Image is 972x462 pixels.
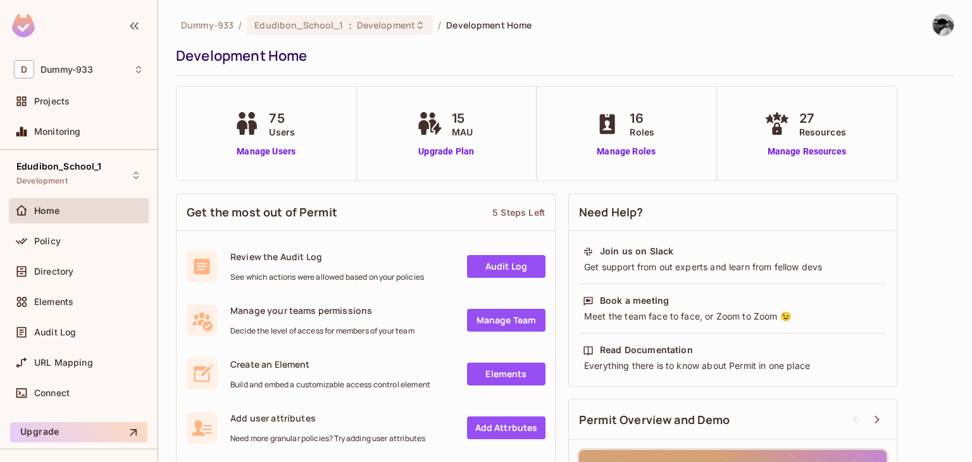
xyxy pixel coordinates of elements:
[34,96,70,106] span: Projects
[579,204,644,220] span: Need Help?
[446,19,532,31] span: Development Home
[230,272,424,282] span: See which actions were allowed based on your policies
[176,46,948,65] div: Development Home
[34,388,70,398] span: Connect
[467,255,545,278] a: Audit Log
[230,358,430,370] span: Create an Element
[630,109,654,128] span: 16
[230,412,425,424] span: Add user attributes
[230,434,425,444] span: Need more granular policies? Try adding user attributes
[230,326,414,336] span: Decide the level of access for members of your team
[799,125,846,139] span: Resources
[600,294,669,307] div: Book a meeting
[600,245,673,258] div: Join us on Slack
[10,422,147,442] button: Upgrade
[239,19,242,31] li: /
[414,145,479,158] a: Upgrade Plan
[467,309,545,332] a: Manage Team
[34,266,73,277] span: Directory
[230,380,430,390] span: Build and embed a customizable access control element
[467,363,545,385] a: Elements
[269,125,295,139] span: Users
[34,236,61,246] span: Policy
[583,310,883,323] div: Meet the team face to face, or Zoom to Zoom 😉
[14,60,34,78] span: D
[12,14,35,37] img: SReyMgAAAABJRU5ErkJggg==
[600,344,693,356] div: Read Documentation
[187,204,337,220] span: Get the most out of Permit
[583,261,883,273] div: Get support from out experts and learn from fellow devs
[16,161,102,172] span: Edudibon_School_1
[579,412,730,428] span: Permit Overview and Demo
[438,19,441,31] li: /
[181,19,234,31] span: the active workspace
[933,15,954,35] img: Shyam Sivu
[592,145,661,158] a: Manage Roles
[34,127,81,137] span: Monitoring
[269,109,295,128] span: 75
[799,109,846,128] span: 27
[16,176,68,186] span: Development
[40,65,93,75] span: Workspace: Dummy-933
[34,327,76,337] span: Audit Log
[230,251,424,263] span: Review the Audit Log
[231,145,301,158] a: Manage Users
[230,304,414,316] span: Manage your teams permissions
[630,125,654,139] span: Roles
[761,145,852,158] a: Manage Resources
[467,416,545,439] a: Add Attrbutes
[348,20,352,30] span: :
[34,297,73,307] span: Elements
[34,206,60,216] span: Home
[452,125,473,139] span: MAU
[254,19,343,31] span: Edudibon_School_1
[34,358,93,368] span: URL Mapping
[492,206,545,218] div: 5 Steps Left
[583,359,883,372] div: Everything there is to know about Permit in one place
[357,19,415,31] span: Development
[452,109,473,128] span: 15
